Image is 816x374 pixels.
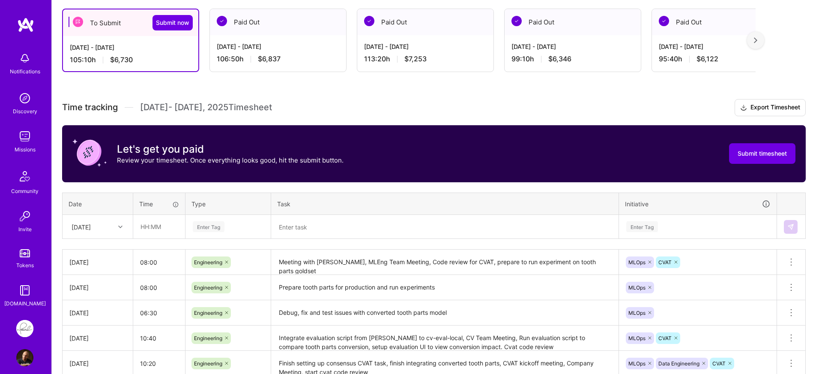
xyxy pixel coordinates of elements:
div: Notifications [10,67,40,76]
div: 105:10 h [70,55,191,64]
div: To Submit [63,9,198,36]
div: [DATE] - [DATE] [364,42,487,51]
textarea: Debug, fix and test issues with converted tooth parts model [272,301,618,325]
span: MLOps [628,360,646,367]
img: discovery [16,90,33,107]
button: Submit now [152,15,193,30]
div: Paid Out [210,9,346,35]
input: HH:MM [134,215,185,238]
p: Review your timesheet. Once everything looks good, hit the submit button. [117,156,344,165]
span: Data Engineering [658,360,699,367]
a: User Avatar [14,349,36,366]
h3: Let's get you paid [117,143,344,156]
img: User Avatar [16,349,33,366]
span: Engineering [194,360,222,367]
img: Paid Out [217,16,227,26]
div: [DATE] [69,283,126,292]
input: HH:MM [133,251,185,274]
img: right [754,37,757,43]
input: HH:MM [133,276,185,299]
div: Enter Tag [193,220,224,233]
div: Community [11,187,39,196]
span: $6,837 [258,54,281,63]
img: teamwork [16,128,33,145]
span: $6,730 [110,55,133,64]
span: MLOps [628,259,646,265]
div: Time [139,199,179,208]
span: Submit now [156,18,189,27]
div: [DATE] - [DATE] [70,43,191,52]
div: 113:20 h [364,54,487,63]
div: [DATE] [69,359,126,368]
div: 95:40 h [659,54,781,63]
span: $7,253 [404,54,427,63]
span: [DATE] - [DATE] , 2025 Timesheet [140,102,272,113]
span: MLOps [628,335,646,341]
span: Time tracking [62,102,118,113]
i: icon Download [740,103,747,112]
div: Enter Tag [626,220,658,233]
button: Submit timesheet [729,143,795,164]
textarea: Integrate evaluation script from [PERSON_NAME] to cv-eval-local, CV Team Meeting, Run evaluation ... [272,326,618,350]
img: coin [72,136,107,170]
img: Paid Out [659,16,669,26]
textarea: Meeting with [PERSON_NAME], MLEng Team Meeting, Code review for CVAT, prepare to run experiment o... [272,250,618,274]
div: Tokens [16,261,34,270]
span: Engineering [194,259,222,265]
img: Pearl: ML Engineering Team [16,320,33,337]
div: Invite [18,225,32,234]
i: icon Chevron [118,225,123,229]
img: tokens [20,249,30,257]
img: guide book [16,282,33,299]
div: [DOMAIN_NAME] [4,299,46,308]
th: Type [185,193,271,215]
th: Date [63,193,133,215]
span: Engineering [194,335,222,341]
img: Submit [787,223,794,230]
span: Engineering [194,310,222,316]
div: 99:10 h [511,54,634,63]
div: 106:50 h [217,54,339,63]
div: [DATE] [69,334,126,343]
span: Engineering [194,284,222,291]
span: MLOps [628,284,646,291]
textarea: Prepare tooth parts for production and run experiments [272,276,618,299]
div: [DATE] - [DATE] [511,42,634,51]
input: HH:MM [133,302,185,324]
th: Task [271,193,619,215]
span: CVAT [712,360,726,367]
img: Paid Out [364,16,374,26]
div: Paid Out [652,9,788,35]
button: Export Timesheet [735,99,806,116]
span: CVAT [658,259,672,265]
span: Submit timesheet [738,149,787,158]
div: Paid Out [357,9,493,35]
input: HH:MM [133,327,185,350]
div: [DATE] - [DATE] [217,42,339,51]
img: Paid Out [511,16,522,26]
div: [DATE] - [DATE] [659,42,781,51]
div: Paid Out [505,9,641,35]
div: Missions [15,145,36,154]
span: $6,122 [696,54,718,63]
div: [DATE] [72,222,91,231]
span: MLOps [628,310,646,316]
img: logo [17,17,34,33]
span: CVAT [658,335,672,341]
img: To Submit [73,17,83,27]
a: Pearl: ML Engineering Team [14,320,36,337]
img: bell [16,50,33,67]
div: Initiative [625,199,771,209]
div: [DATE] [69,308,126,317]
img: Community [15,166,35,187]
img: Invite [16,208,33,225]
div: Discovery [13,107,37,116]
span: $6,346 [548,54,571,63]
div: [DATE] [69,258,126,267]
